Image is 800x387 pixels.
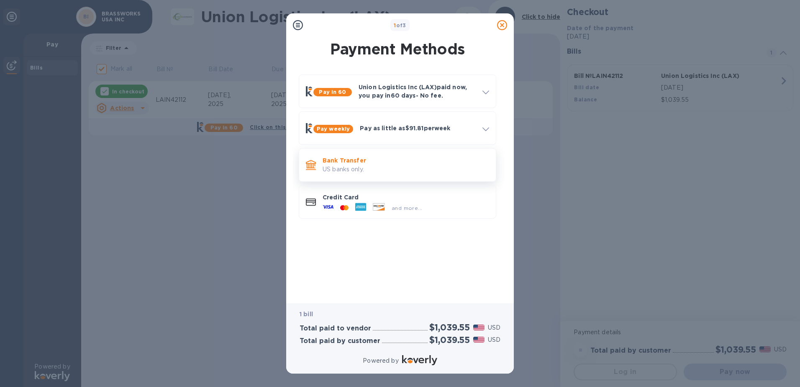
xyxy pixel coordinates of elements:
[359,83,476,100] p: Union Logistics Inc (LAX) paid now, you pay in 60 days - No fee.
[323,193,489,201] p: Credit Card
[394,22,396,28] span: 1
[323,156,489,165] p: Bank Transfer
[317,126,350,132] b: Pay weekly
[473,325,485,330] img: USD
[360,124,476,132] p: Pay as little as $91.81 per week
[300,325,371,333] h3: Total paid to vendor
[297,40,498,58] h1: Payment Methods
[300,337,380,345] h3: Total paid by customer
[319,89,346,95] b: Pay in 60
[402,355,437,365] img: Logo
[488,335,500,344] p: USD
[473,337,485,343] img: USD
[429,335,470,345] h2: $1,039.55
[363,356,398,365] p: Powered by
[429,322,470,333] h2: $1,039.55
[488,323,500,332] p: USD
[394,22,406,28] b: of 3
[323,165,489,174] p: US banks only.
[392,205,422,211] span: and more...
[300,311,313,317] b: 1 bill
